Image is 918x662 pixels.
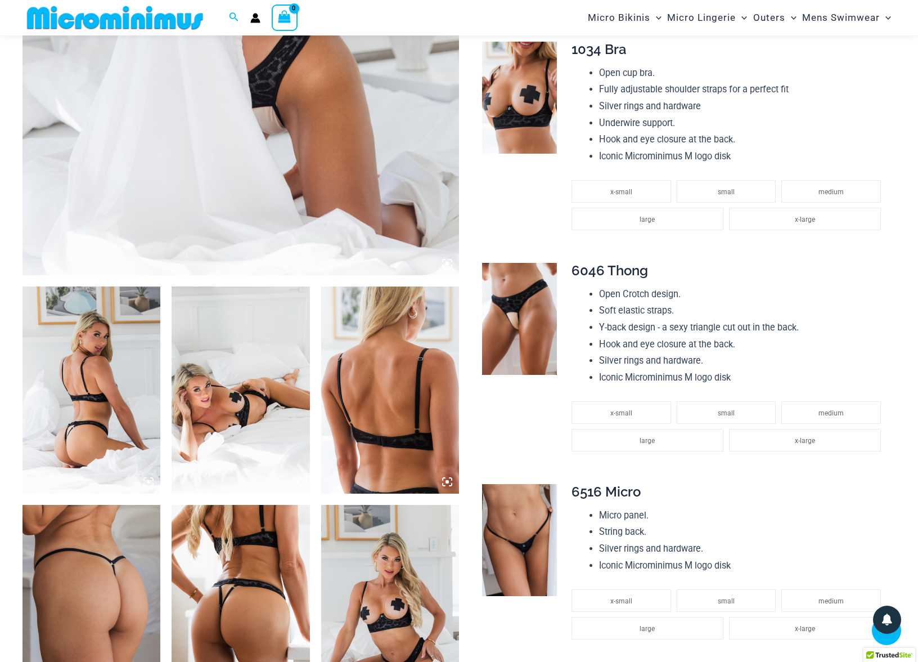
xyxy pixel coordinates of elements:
li: Underwire support. [599,115,886,132]
li: Micro panel. [599,507,886,524]
img: Nights Fall Silver Leopard 1036 Bra 6046 Thong [22,287,160,494]
li: Open Crotch design. [599,286,886,303]
li: x-small [571,401,671,424]
nav: Site Navigation [583,2,895,34]
li: x-large [729,429,881,451]
span: Mens Swimwear [802,3,880,32]
span: Menu Toggle [650,3,661,32]
span: 6046 Thong [571,262,648,279]
span: x-large [795,216,815,223]
span: large [640,216,655,223]
a: OutersMenu ToggleMenu Toggle [750,3,799,32]
span: Micro Lingerie [667,3,736,32]
img: Nights Fall Silver Leopard 6046 Thong [482,263,557,375]
a: Account icon link [250,13,260,23]
span: x-large [795,625,815,633]
a: Micro BikinisMenu ToggleMenu Toggle [585,3,664,32]
span: x-small [610,409,632,417]
li: Hook and eye closure at the back. [599,131,886,148]
li: x-large [729,617,881,639]
a: Micro LingerieMenu ToggleMenu Toggle [664,3,750,32]
span: large [640,625,655,633]
li: x-large [729,208,881,230]
li: medium [781,401,881,424]
a: View Shopping Cart, empty [272,5,298,30]
li: Fully adjustable shoulder straps for a perfect fit [599,81,886,98]
img: Nights Fall Silver Leopard 1036 Bra [482,42,557,154]
li: Open cup bra. [599,65,886,82]
li: Iconic Microminimus M logo disk [599,369,886,386]
li: small [677,180,776,203]
img: MM SHOP LOGO FLAT [22,5,208,30]
li: Iconic Microminimus M logo disk [599,148,886,165]
span: Outers [753,3,785,32]
span: large [640,437,655,445]
span: Menu Toggle [880,3,891,32]
li: Silver rings and hardware. [599,540,886,557]
li: Y-back design - a sexy triangle cut out in the back. [599,319,886,336]
li: String back. [599,524,886,540]
span: small [718,409,735,417]
li: x-small [571,180,671,203]
li: x-small [571,589,671,612]
li: Iconic Microminimus M logo disk [599,557,886,574]
span: x-small [610,188,632,196]
li: large [571,208,723,230]
a: Search icon link [229,11,239,25]
span: x-large [795,437,815,445]
span: Micro Bikinis [588,3,650,32]
li: large [571,429,723,451]
img: Nights Fall Silver Leopard 6516 Micro [482,484,557,596]
li: Silver rings and hardware [599,98,886,115]
li: small [677,589,776,612]
span: medium [818,409,844,417]
span: Menu Toggle [736,3,747,32]
span: medium [818,188,844,196]
span: 6516 Micro [571,484,641,500]
li: Hook and eye closure at the back. [599,336,886,353]
li: Soft elastic straps. [599,302,886,319]
li: medium [781,180,881,203]
img: Nights Fall Silver Leopard 1036 Bra 6046 Thong [172,287,309,494]
span: small [718,597,735,605]
li: large [571,617,723,639]
span: x-small [610,597,632,605]
span: small [718,188,735,196]
span: medium [818,597,844,605]
a: Mens SwimwearMenu ToggleMenu Toggle [799,3,894,32]
img: Nights Fall Silver Leopard 1036 Bra [321,287,459,494]
span: 1034 Bra [571,41,627,57]
li: Silver rings and hardware. [599,352,886,369]
li: medium [781,589,881,612]
li: small [677,401,776,424]
span: Menu Toggle [785,3,796,32]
